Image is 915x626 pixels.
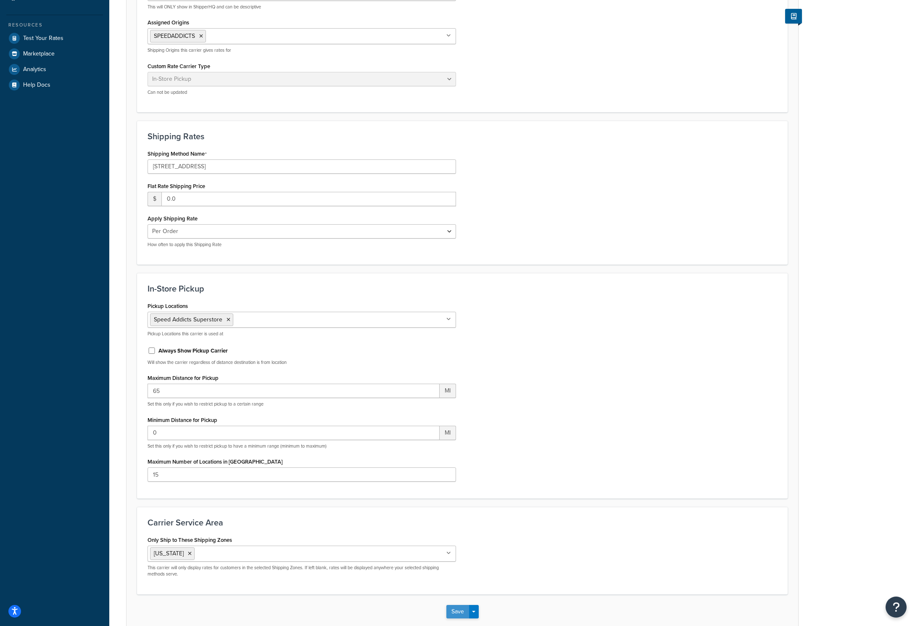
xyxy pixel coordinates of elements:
[148,241,456,248] p: How often to apply this Shipping Rate
[785,9,802,24] button: Show Help Docs
[148,19,189,26] label: Assigned Origins
[148,215,198,222] label: Apply Shipping Rate
[148,63,210,69] label: Custom Rate Carrier Type
[148,192,161,206] span: $
[148,537,232,543] label: Only Ship to These Shipping Zones
[148,303,188,309] label: Pickup Locations
[148,375,219,381] label: Maximum Distance for Pickup
[23,66,46,73] span: Analytics
[154,32,195,40] span: SPEEDADDICTS
[148,331,456,337] p: Pickup Locations this carrier is used at
[6,31,103,46] a: Test Your Rates
[6,77,103,93] a: Help Docs
[23,50,55,58] span: Marketplace
[148,284,777,293] h3: In-Store Pickup
[440,384,456,398] span: MI
[148,132,777,141] h3: Shipping Rates
[440,426,456,440] span: MI
[148,89,456,95] p: Can not be updated
[148,359,456,366] p: Will show the carrier regardless of distance destination is from location
[6,21,103,29] div: Resources
[148,401,456,407] p: Set this only if you wish to restrict pickup to a certain range
[23,35,63,42] span: Test Your Rates
[23,82,50,89] span: Help Docs
[148,4,456,10] p: This will ONLY show in ShipperHQ and can be descriptive
[148,417,217,423] label: Minimum Distance for Pickup
[148,183,205,189] label: Flat Rate Shipping Price
[154,549,184,558] span: [US_STATE]
[148,518,777,527] h3: Carrier Service Area
[886,597,907,618] button: Open Resource Center
[148,151,207,157] label: Shipping Method Name
[148,565,456,578] p: This carrier will only display rates for customers in the selected Shipping Zones. If left blank,...
[158,347,228,355] label: Always Show Pickup Carrier
[154,315,222,324] span: Speed Addicts Superstore
[148,47,456,53] p: Shipping Origins this carrier gives rates for
[148,459,282,465] label: Maximum Number of Locations in [GEOGRAPHIC_DATA]
[6,62,103,77] a: Analytics
[6,46,103,61] a: Marketplace
[446,605,469,618] button: Save
[148,443,456,449] p: Set this only if you wish to restrict pickup to have a minimum range (minimum to maximum)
